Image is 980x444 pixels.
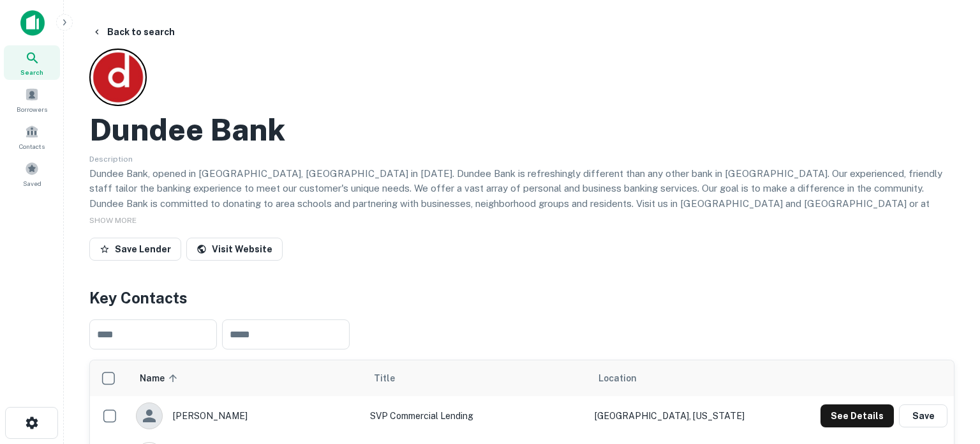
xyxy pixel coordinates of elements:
[89,238,181,261] button: Save Lender
[20,10,45,36] img: capitalize-icon.png
[598,371,637,386] span: Location
[19,141,45,151] span: Contacts
[374,371,412,386] span: Title
[17,104,47,114] span: Borrowers
[899,404,947,427] button: Save
[4,82,60,117] a: Borrowers
[89,155,133,164] span: Description
[136,402,357,429] div: [PERSON_NAME]
[4,45,60,80] a: Search
[87,20,180,43] button: Back to search
[588,396,810,436] td: [GEOGRAPHIC_DATA], [US_STATE]
[364,360,588,396] th: Title
[23,178,41,188] span: Saved
[588,360,810,396] th: Location
[916,342,980,403] iframe: Chat Widget
[89,111,285,148] h2: Dundee Bank
[4,157,60,191] a: Saved
[130,360,364,396] th: Name
[186,238,283,261] a: Visit Website
[4,119,60,154] a: Contacts
[89,286,954,309] h4: Key Contacts
[820,404,894,427] button: See Details
[20,67,43,77] span: Search
[140,371,181,386] span: Name
[89,216,137,225] span: SHOW MORE
[364,396,588,436] td: SVP Commercial Lending
[89,166,954,226] p: Dundee Bank, opened in [GEOGRAPHIC_DATA], [GEOGRAPHIC_DATA] in [DATE]. Dundee Bank is refreshingl...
